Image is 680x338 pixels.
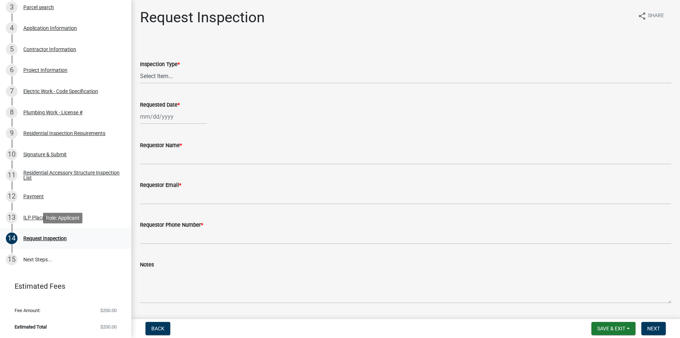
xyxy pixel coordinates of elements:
button: Next [641,322,666,335]
div: 6 [6,64,18,76]
div: Payment [23,194,44,199]
label: Requestor Email [140,183,181,188]
div: Contractor Information [23,47,76,52]
div: 4 [6,22,18,34]
div: Project Information [23,68,67,73]
label: Requested Date [140,103,180,108]
span: Save & Exit [597,326,625,331]
div: 15 [6,254,18,265]
span: $200.00 [100,324,117,329]
div: Plumbing Work - License # [23,110,83,115]
div: 8 [6,107,18,118]
span: Fee Amount: [15,308,40,313]
h1: Request Inspection [140,9,265,26]
button: shareShare [632,9,670,23]
span: Estimated Total [15,324,47,329]
div: Electric Work - Code Specification [23,89,98,94]
label: Inspection Type [140,62,180,67]
div: Role: Applicant [43,213,82,223]
input: mm/dd/yyyy [140,109,207,124]
button: Back [145,322,170,335]
div: Signature & Submit [23,152,67,157]
div: 11 [6,169,18,181]
button: Save & Exit [591,322,636,335]
div: 5 [6,43,18,55]
div: 3 [6,1,18,13]
div: 14 [6,233,18,244]
div: Request Inspection [23,236,67,241]
div: 9 [6,127,18,139]
div: 10 [6,149,18,160]
div: Parcel search [23,5,54,10]
span: $200.00 [100,308,117,313]
div: ILP Placard [23,215,50,220]
div: Residential Inspection Requirements [23,131,105,136]
div: Application Information [23,26,77,31]
i: share [638,12,646,20]
div: 12 [6,191,18,202]
div: 13 [6,212,18,223]
label: Requestor Phone Number [140,223,203,228]
a: Estimated Fees [6,279,120,293]
label: Notes [140,262,154,268]
span: Next [647,326,660,331]
div: Residential Accessory Structure Inspection List [23,170,120,180]
div: 7 [6,85,18,97]
label: Requestor Name [140,143,182,148]
span: Share [648,12,664,20]
span: Back [151,326,164,331]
